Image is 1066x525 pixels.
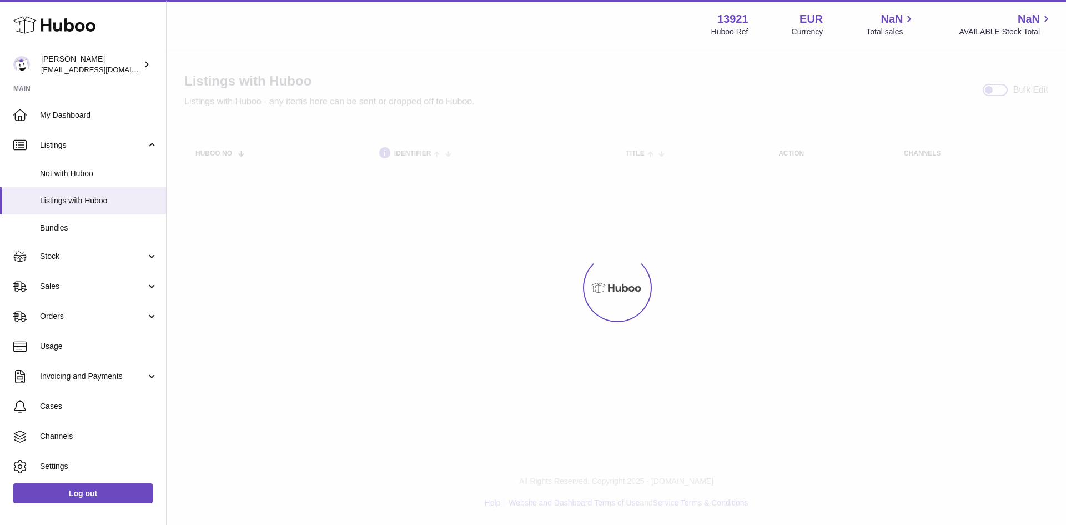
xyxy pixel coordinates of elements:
[41,65,163,74] span: [EMAIL_ADDRESS][DOMAIN_NAME]
[40,401,158,412] span: Cases
[40,461,158,472] span: Settings
[40,196,158,206] span: Listings with Huboo
[13,483,153,503] a: Log out
[40,110,158,121] span: My Dashboard
[40,371,146,382] span: Invoicing and Payments
[792,27,823,37] div: Currency
[881,12,903,27] span: NaN
[711,27,748,37] div: Huboo Ref
[40,311,146,322] span: Orders
[799,12,823,27] strong: EUR
[40,341,158,352] span: Usage
[40,140,146,151] span: Listings
[40,223,158,233] span: Bundles
[41,54,141,75] div: [PERSON_NAME]
[40,431,158,442] span: Channels
[866,12,916,37] a: NaN Total sales
[13,56,30,73] img: internalAdmin-13921@internal.huboo.com
[40,281,146,292] span: Sales
[959,27,1053,37] span: AVAILABLE Stock Total
[717,12,748,27] strong: 13921
[40,168,158,179] span: Not with Huboo
[866,27,916,37] span: Total sales
[959,12,1053,37] a: NaN AVAILABLE Stock Total
[40,251,146,262] span: Stock
[1018,12,1040,27] span: NaN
